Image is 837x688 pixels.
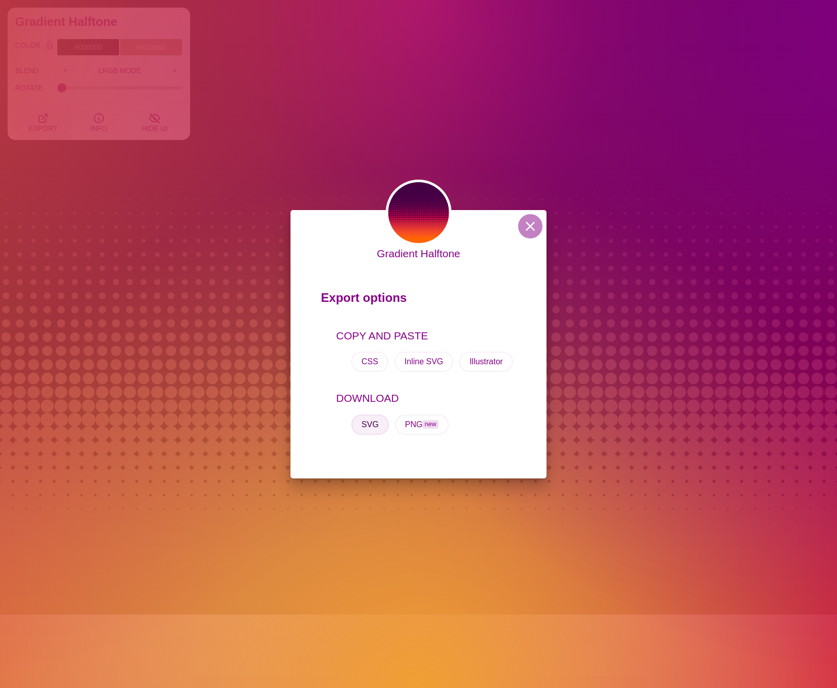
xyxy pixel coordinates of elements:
[394,352,453,372] button: Inline SVG
[385,180,451,246] img: fire orange to red fade into purple halftone pattern
[422,420,438,429] span: new
[321,286,516,315] p: Export options
[351,415,389,435] button: SVG
[351,352,388,372] button: CSS
[459,352,513,372] button: Illustrator
[395,415,449,435] button: PNGnew
[336,390,516,406] p: DOWNLOAD
[377,246,460,262] p: Gradient Halftone
[336,328,516,344] p: COPY AND PASTE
